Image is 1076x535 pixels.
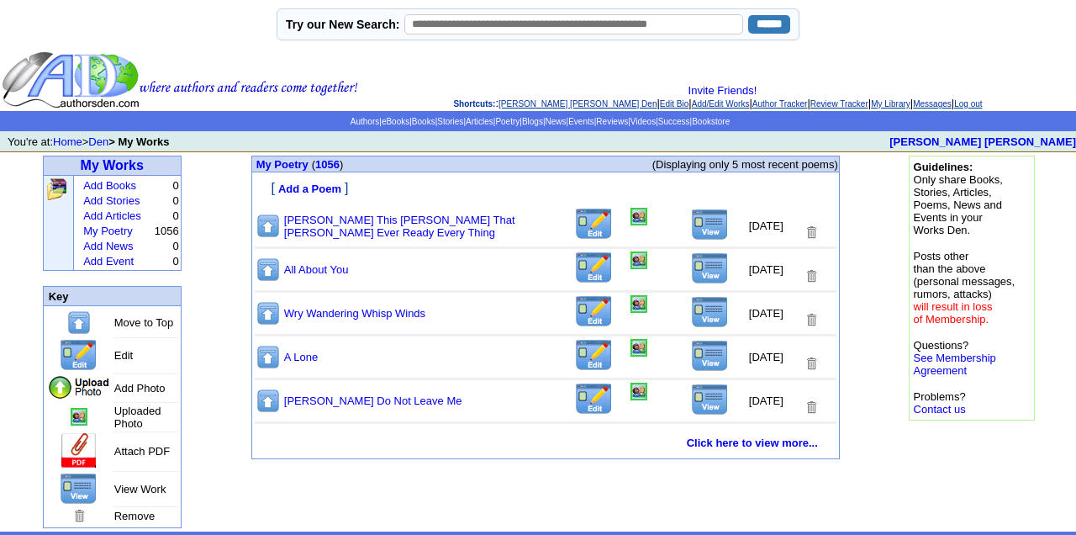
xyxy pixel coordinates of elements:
font: 0 [173,209,179,222]
a: [PERSON_NAME] [PERSON_NAME] Den [498,99,657,109]
a: A Lone [284,351,319,363]
font: 1056 [155,225,179,237]
img: shim.gif [253,173,259,179]
img: header_logo2.gif [2,50,358,109]
a: Home [53,135,82,148]
a: My Works [81,158,144,172]
img: Removes this Title [804,356,819,372]
a: Add Stories [83,194,140,207]
font: My Poetry [256,158,309,171]
a: Poetry [495,117,520,126]
a: Authors [351,117,379,126]
font: Edit [114,349,133,362]
img: Add/Remove Photo [630,252,647,269]
a: My Poetry [83,225,133,237]
img: Edit this Title [574,339,614,372]
b: > My Works [108,135,169,148]
img: View this Title [691,340,729,372]
a: Log out [954,99,982,109]
img: Edit this Title [574,252,614,284]
a: Articles [466,117,493,126]
a: My Poetry [256,157,309,171]
a: Videos [630,117,656,126]
a: [PERSON_NAME] This [PERSON_NAME] That [PERSON_NAME] Ever Ready Every Thing [284,214,515,239]
img: Move to top [256,388,281,414]
font: Attach PDF [114,445,170,458]
a: Books [412,117,435,126]
font: ] [345,181,348,195]
font: Remove [114,510,155,522]
a: All About You [284,263,349,276]
img: Add/Remove Photo [630,339,647,357]
img: Move to top [256,257,281,283]
img: shim.gif [253,452,259,458]
img: Edit this Title [574,383,614,416]
font: [DATE] [749,307,783,320]
font: 0 [173,179,179,192]
img: Move to top [66,310,92,336]
a: Review Tracker [810,99,868,109]
a: Events [568,117,594,126]
img: Move to top [256,300,281,326]
img: shim.gif [253,427,259,433]
b: Guidelines: [914,161,973,173]
a: Den [88,135,108,148]
font: [DATE] [749,351,783,363]
a: Author Tracker [752,99,808,109]
a: Add News [83,240,133,252]
font: [DATE] [749,263,783,276]
a: See Membership Agreement [914,352,996,377]
a: Reviews [596,117,628,126]
a: Add Event [83,255,134,267]
a: 1056 [315,158,340,171]
a: Click here to view more... [687,437,818,449]
img: Add Photo [47,375,111,400]
a: Bookstore [692,117,730,126]
font: Add Photo [114,382,166,395]
a: Add/Edit Works [692,99,750,109]
img: Edit this Title [574,208,614,241]
img: Add Attachment [60,433,98,469]
span: Shortcuts: [453,99,495,109]
font: 0 [173,240,179,252]
font: Questions? [914,339,996,377]
a: Success [658,117,690,126]
img: View this Title [691,252,729,284]
font: will result in loss of Membership. [914,300,993,326]
img: Removes this Title [804,400,819,416]
img: Removes this Title [804,312,819,328]
font: [ [271,181,274,195]
img: Removes this Title [804,268,819,284]
a: Invite Friends! [688,84,757,97]
font: Uploaded Photo [114,405,161,430]
img: shim.gif [542,459,548,465]
a: Contact us [914,403,966,416]
a: Add Books [83,179,136,192]
span: ) [340,158,343,171]
font: 0 [173,255,179,267]
img: Remove this Page [71,508,87,524]
a: Stories [437,117,463,126]
font: You're at: > [8,135,170,148]
a: News [546,117,567,126]
img: View this Title [691,209,729,241]
img: shim.gif [253,198,259,204]
img: Add/Remove Photo [71,408,87,426]
img: Add/Remove Photo [630,383,647,400]
font: View Work [114,483,166,495]
font: Move to Top [114,316,174,329]
a: Add Articles [83,209,141,222]
font: (Displaying only 5 most recent poems) [652,158,838,171]
img: Add/Remove Photo [630,295,647,313]
a: [PERSON_NAME] [PERSON_NAME] [889,135,1076,148]
a: My Library [871,99,910,109]
img: View this Title [691,296,729,328]
img: View this Title [691,384,729,416]
div: : | | | | | | | [361,84,1074,109]
img: View this Page [60,473,98,505]
font: Only share Books, Stories, Articles, Poems, News and Events in your Works Den. [914,161,1003,236]
a: [PERSON_NAME] Do Not Leave Me [284,395,462,407]
img: Edit this Title [59,339,98,372]
span: ( [312,158,315,171]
